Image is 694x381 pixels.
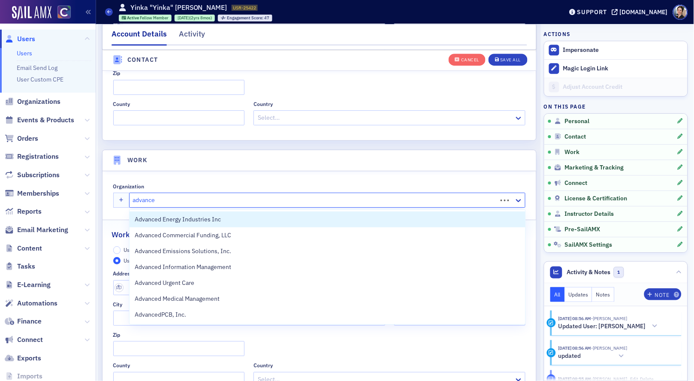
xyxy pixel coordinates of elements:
button: [DOMAIN_NAME] [612,9,671,15]
div: Account Details [112,28,167,45]
span: Tasks [17,262,35,271]
h5: updated [558,352,581,360]
a: Imports [5,372,42,381]
a: Users [5,34,35,44]
span: Subscriptions [17,170,60,180]
span: Organizations [17,97,60,106]
a: Memberships [5,189,59,198]
button: Cancel [449,54,486,66]
a: Registrations [5,152,59,161]
button: Updates [565,287,593,302]
span: Active [127,15,140,21]
button: Magic Login Link [544,59,688,78]
div: Active: Active: Fellow Member [119,15,172,21]
h4: Actions [544,30,570,38]
span: Advanced Energy Industries Inc [135,215,221,224]
input: Use a Different Address [113,257,121,265]
span: AdvancedPCB, Inc. [135,310,213,319]
a: Adjust Account Credit [544,78,688,96]
h5: Updated User: [PERSON_NAME] [558,323,646,330]
a: Connect [5,335,43,345]
button: Notes [592,287,615,302]
span: Imports [17,372,42,381]
span: E-Learning [17,280,51,290]
div: (2yrs 8mos) [178,15,212,21]
div: Magic Login Link [563,65,683,73]
a: Email Marketing [5,225,68,235]
button: Updated User: [PERSON_NAME] [558,322,661,331]
span: Pamela Galey-Coleman [591,345,628,351]
span: Activity & Notes [567,268,611,277]
span: Marketing & Tracking [564,164,624,172]
div: County [113,101,130,107]
span: Advanced Commercial Funding, LLC [135,231,231,240]
span: Email Marketing [17,225,68,235]
a: Automations [5,299,57,308]
div: [DOMAIN_NAME] [620,8,668,16]
a: E-Learning [5,280,51,290]
span: Use a Different Address [124,257,180,264]
button: Impersonate [563,46,599,54]
span: Personal [564,118,589,125]
span: Work [564,148,579,156]
div: Zip [113,70,121,76]
span: Contact [564,133,586,141]
a: Active Fellow Member [122,15,169,21]
span: Connect [564,179,587,187]
span: Events & Products [17,115,74,125]
div: Cancel [461,58,479,63]
span: Users [17,34,35,44]
span: USR-25422 [233,5,256,11]
div: Update [547,348,556,357]
div: Zip [113,332,121,338]
div: Note [655,293,670,297]
div: 2022-12-29 00:00:00 [175,15,215,21]
span: Content [17,244,42,253]
span: 1 [614,267,625,278]
span: Automations [17,299,57,308]
a: SailAMX [12,6,51,20]
span: Connect [17,335,43,345]
div: Adjust Account Credit [563,83,683,91]
span: Advanced Information Management [135,263,231,272]
span: License & Certification [564,195,627,203]
button: updated [558,352,628,361]
span: Finance [17,317,42,326]
a: Finance [5,317,42,326]
span: Fellow Member [140,15,169,21]
span: Pamela Galey-Coleman [591,315,628,321]
img: SailAMX [57,6,71,19]
h4: On this page [544,103,688,110]
h4: Contact [127,55,158,64]
a: Events & Products [5,115,74,125]
span: Engagement Score : [227,15,265,21]
div: City [113,301,123,308]
div: Country [253,362,273,369]
input: Use Organization Address [113,246,121,254]
span: Pre-SailAMX [564,226,600,233]
span: Memberships [17,189,59,198]
a: Orders [5,134,38,143]
span: Advanced Emissions Solutions, Inc. [135,247,231,256]
span: Profile [673,5,688,20]
span: Exports [17,354,41,363]
div: County [113,362,130,369]
h4: Work [127,156,148,165]
span: Instructor Details [564,210,614,218]
div: Save All [500,58,521,63]
div: Country [253,101,273,107]
button: Save All [489,54,527,66]
h1: Yinka "Yinka" [PERSON_NAME] [130,3,227,12]
time: 9/23/2025 08:56 AM [558,315,591,321]
div: Activity [179,28,205,44]
button: All [550,287,565,302]
a: Users [17,49,32,57]
a: Email Send Log [17,64,57,72]
span: [DATE] [178,15,190,21]
div: Support [577,8,607,16]
span: Advanced Urgent Care [135,278,213,287]
a: View Homepage [51,6,71,20]
time: 9/23/2025 08:56 AM [558,345,591,351]
a: Organizations [5,97,60,106]
span: Use Organization Address [124,246,185,253]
